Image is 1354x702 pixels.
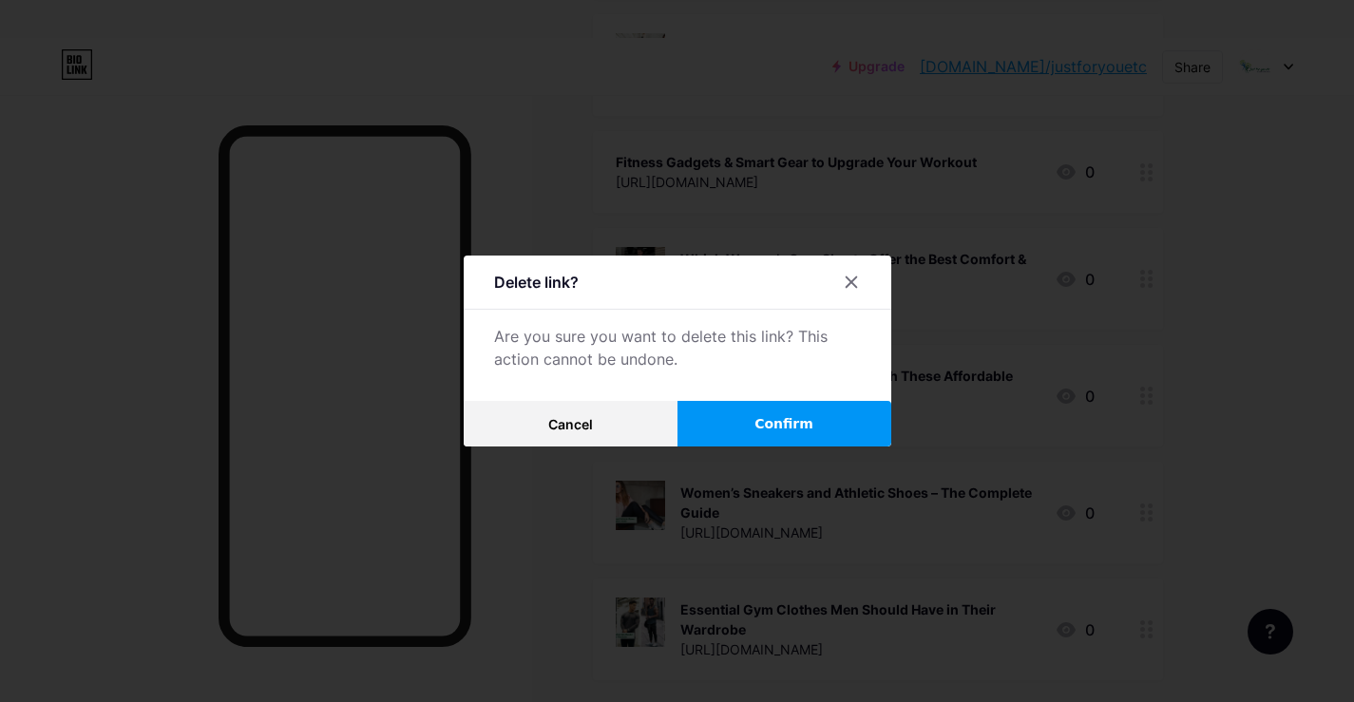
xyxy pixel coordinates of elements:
[754,414,813,434] span: Confirm
[494,325,861,370] div: Are you sure you want to delete this link? This action cannot be undone.
[494,271,579,294] div: Delete link?
[464,401,677,446] button: Cancel
[548,416,593,432] span: Cancel
[677,401,891,446] button: Confirm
